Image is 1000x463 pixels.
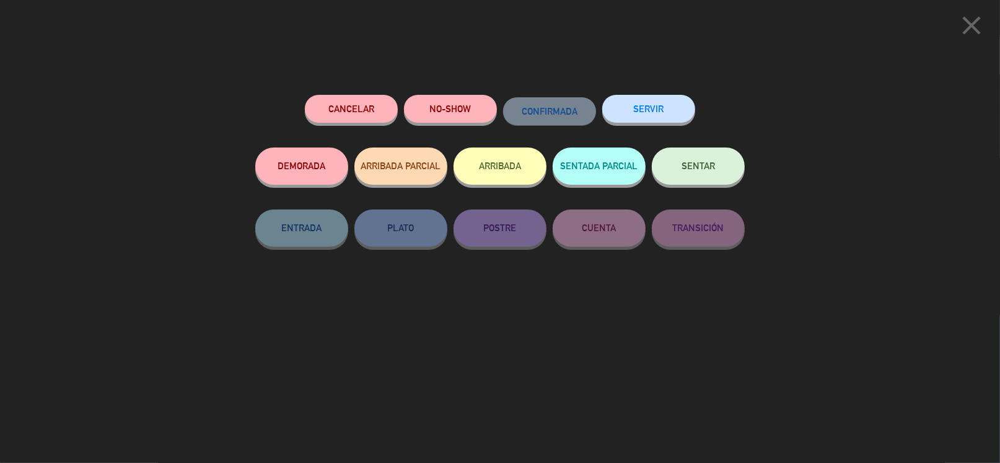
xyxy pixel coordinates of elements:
[454,148,546,185] button: ARRIBADA
[255,209,348,247] button: ENTRADA
[956,10,987,41] i: close
[503,97,596,125] button: CONFIRMADA
[454,209,546,247] button: POSTRE
[652,148,745,185] button: SENTAR
[652,209,745,247] button: TRANSICIÓN
[553,148,646,185] button: SENTADA PARCIAL
[354,209,447,247] button: PLATO
[305,95,398,123] button: Cancelar
[522,106,577,117] span: CONFIRMADA
[361,161,441,171] span: ARRIBADA PARCIAL
[553,209,646,247] button: CUENTA
[602,95,695,123] button: SERVIR
[255,148,348,185] button: DEMORADA
[952,9,991,46] button: close
[354,148,447,185] button: ARRIBADA PARCIAL
[682,161,715,171] span: SENTAR
[404,95,497,123] button: NO-SHOW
